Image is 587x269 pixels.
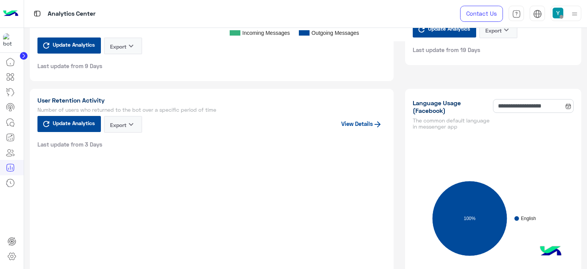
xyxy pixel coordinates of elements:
span: Last update from 9 Days [37,62,102,70]
img: userImage [553,8,563,18]
h5: The common default language in messenger app [413,117,490,130]
span: Update Analytics [51,118,97,128]
p: Analytics Center [48,9,96,19]
i: keyboard_arrow_down [126,41,136,51]
h5: Number of users who returned to the bot over a specific period of time [37,107,386,113]
h1: Language Usage (Facebook) [413,99,490,114]
text: English [521,216,536,221]
button: Update Analytics [37,37,101,54]
img: hulul-logo.png [537,238,564,265]
button: Exportkeyboard_arrow_down [104,37,142,54]
text: Outgoing Messages [311,29,359,36]
a: tab [509,6,524,22]
img: tab [32,9,42,18]
h1: User Retention Activity [37,96,386,104]
button: Update Analytics [413,21,476,37]
img: Logo [3,6,18,22]
text: 100% [464,216,475,221]
img: profile [570,9,579,19]
button: Exportkeyboard_arrow_down [479,21,517,38]
button: Update Analytics [37,116,101,132]
span: Last update from 19 Days [413,46,480,54]
text: Incoming Messages [242,29,290,36]
a: View Details [341,120,382,127]
i: keyboard_arrow_down [502,25,511,34]
img: tab [533,10,542,18]
i: keyboard_arrow_down [126,120,136,129]
a: Contact Us [460,6,503,22]
span: Last update from 3 Days [37,140,102,148]
button: Exportkeyboard_arrow_down [104,116,142,133]
img: tab [512,10,521,18]
span: Update Analytics [426,23,472,34]
img: 317874714732967 [3,33,17,47]
span: Update Analytics [51,39,97,50]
